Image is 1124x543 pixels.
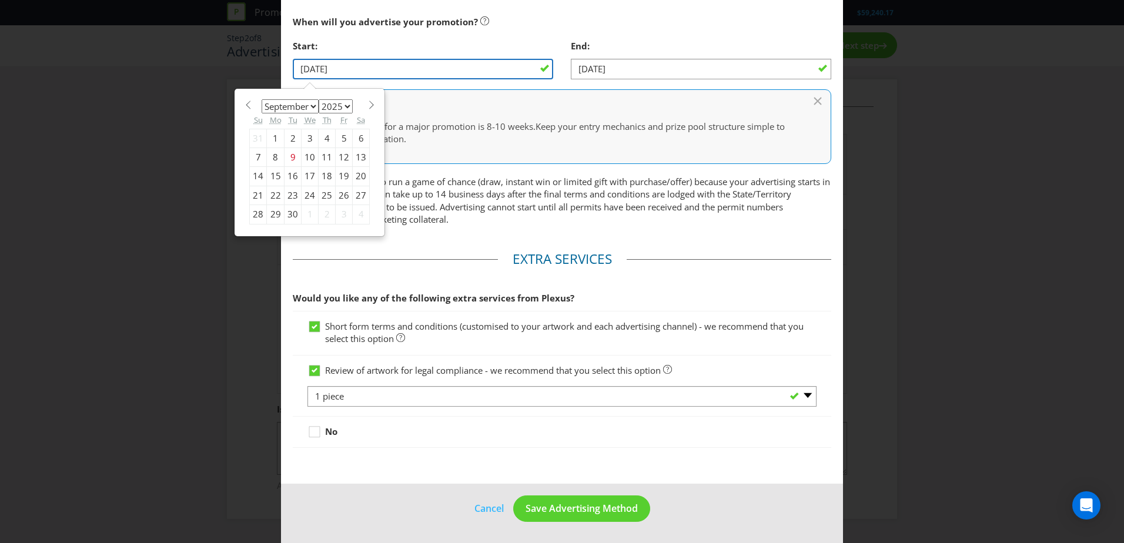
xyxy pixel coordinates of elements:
span: Save Advertising Method [526,502,638,515]
div: 15 [267,167,285,186]
div: 20 [353,167,370,186]
div: 24 [302,186,319,205]
div: 13 [353,148,370,166]
abbr: Friday [340,115,347,125]
legend: Extra Services [498,250,627,269]
div: 31 [250,129,267,148]
abbr: Thursday [323,115,332,125]
input: DD/MM/YY [293,59,553,79]
div: Open Intercom Messenger [1072,491,1100,519]
div: 8 [267,148,285,166]
div: 2 [319,205,336,224]
div: 18 [319,167,336,186]
input: DD/MM/YY [571,59,831,79]
div: Start: [293,34,553,58]
button: Save Advertising Method [513,495,650,522]
div: 10 [302,148,319,166]
div: 14 [250,167,267,186]
abbr: Wednesday [305,115,316,125]
abbr: Saturday [357,115,365,125]
span: The ideal period for a major promotion is 8-10 weeks. [317,120,536,132]
div: 11 [319,148,336,166]
div: 29 [267,205,285,224]
div: 27 [353,186,370,205]
p: You may not be able to run a game of chance (draw, instant win or limited gift with purchase/offe... [293,176,831,226]
div: 3 [302,129,319,148]
a: Cancel [474,501,504,516]
div: 3 [336,205,353,224]
abbr: Tuesday [289,115,297,125]
span: Short form terms and conditions (customised to your artwork and each advertising channel) - we re... [325,320,804,344]
div: 16 [285,167,302,186]
div: End: [571,34,831,58]
abbr: Monday [270,115,282,125]
div: 21 [250,186,267,205]
div: 30 [285,205,302,224]
span: Would you like any of the following extra services from Plexus? [293,292,574,304]
div: 4 [353,205,370,224]
div: 2 [285,129,302,148]
div: 1 [267,129,285,148]
div: 9 [285,148,302,166]
strong: No [325,425,337,437]
span: Keep your entry mechanics and prize pool structure simple to increase participation. [317,120,785,145]
span: When will you advertise your promotion? [293,16,478,28]
div: 26 [336,186,353,205]
div: 4 [319,129,336,148]
div: 19 [336,167,353,186]
abbr: Sunday [254,115,263,125]
div: 5 [336,129,353,148]
div: 22 [267,186,285,205]
div: 1 [302,205,319,224]
span: Review of artwork for legal compliance - we recommend that you select this option [325,364,661,376]
div: 6 [353,129,370,148]
div: 17 [302,167,319,186]
div: 12 [336,148,353,166]
div: 23 [285,186,302,205]
div: 25 [319,186,336,205]
div: 7 [250,148,267,166]
div: 28 [250,205,267,224]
